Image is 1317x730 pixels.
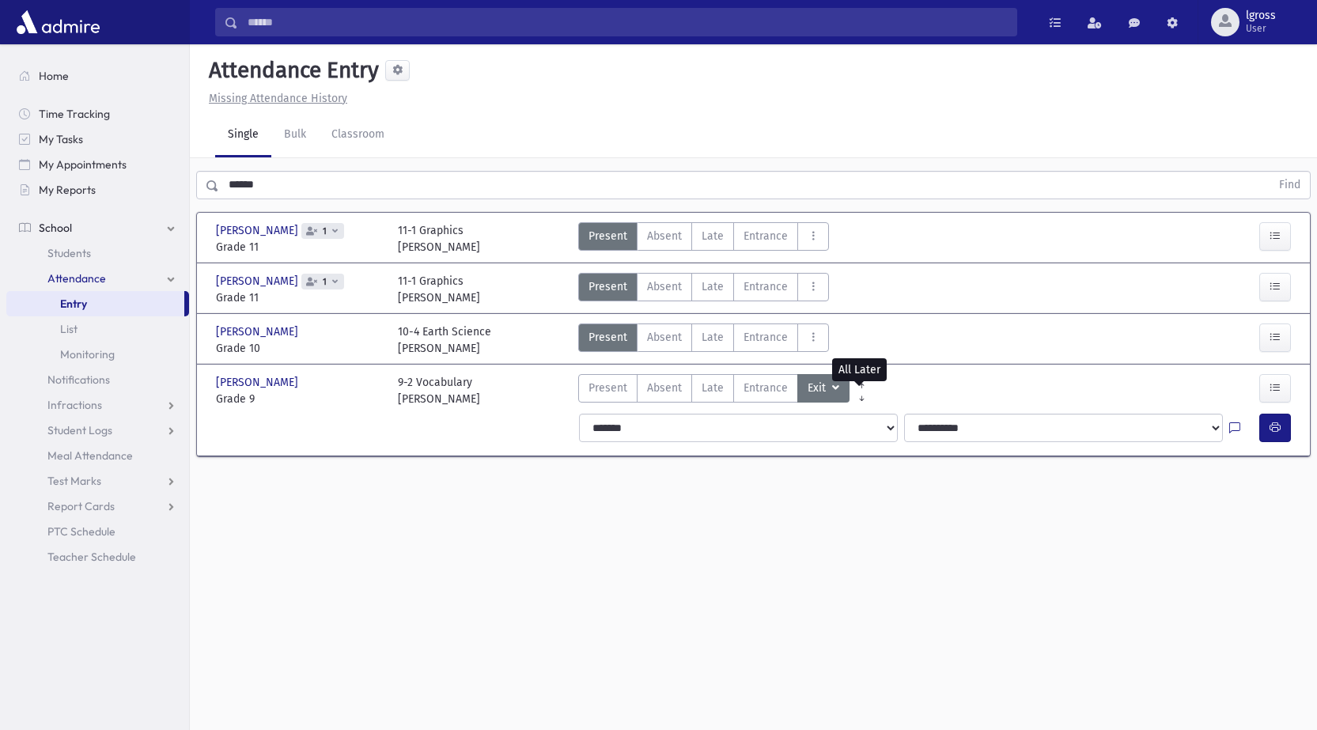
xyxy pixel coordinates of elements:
[216,391,382,407] span: Grade 9
[216,289,382,306] span: Grade 11
[1270,172,1310,199] button: Find
[588,278,627,295] span: Present
[588,228,627,244] span: Present
[398,222,480,255] div: 11-1 Graphics [PERSON_NAME]
[6,215,189,240] a: School
[47,474,101,488] span: Test Marks
[320,277,330,287] span: 1
[60,347,115,361] span: Monitoring
[398,273,480,306] div: 11-1 Graphics [PERSON_NAME]
[578,273,829,306] div: AttTypes
[6,63,189,89] a: Home
[216,239,382,255] span: Grade 11
[238,8,1016,36] input: Search
[1246,9,1276,22] span: lgross
[6,418,189,443] a: Student Logs
[1246,22,1276,35] span: User
[39,221,72,235] span: School
[39,132,83,146] span: My Tasks
[578,374,850,407] div: AttTypes
[744,380,788,396] span: Entrance
[216,323,301,340] span: [PERSON_NAME]
[398,374,480,407] div: 9-2 Vocabulary [PERSON_NAME]
[47,373,110,387] span: Notifications
[6,519,189,544] a: PTC Schedule
[47,246,91,260] span: Students
[702,228,724,244] span: Late
[202,92,347,105] a: Missing Attendance History
[216,374,301,391] span: [PERSON_NAME]
[216,222,301,239] span: [PERSON_NAME]
[47,499,115,513] span: Report Cards
[744,278,788,295] span: Entrance
[808,380,829,397] span: Exit
[6,494,189,519] a: Report Cards
[39,69,69,83] span: Home
[47,423,112,437] span: Student Logs
[6,342,189,367] a: Monitoring
[209,92,347,105] u: Missing Attendance History
[578,323,829,357] div: AttTypes
[6,316,189,342] a: List
[6,152,189,177] a: My Appointments
[6,291,184,316] a: Entry
[578,222,829,255] div: AttTypes
[647,329,682,346] span: Absent
[647,228,682,244] span: Absent
[647,278,682,295] span: Absent
[744,228,788,244] span: Entrance
[39,107,110,121] span: Time Tracking
[588,329,627,346] span: Present
[39,157,127,172] span: My Appointments
[6,392,189,418] a: Infractions
[6,544,189,569] a: Teacher Schedule
[320,226,330,236] span: 1
[215,113,271,157] a: Single
[216,340,382,357] span: Grade 10
[832,358,887,381] div: All Later
[797,374,850,403] button: Exit
[6,101,189,127] a: Time Tracking
[702,278,724,295] span: Late
[6,468,189,494] a: Test Marks
[13,6,104,38] img: AdmirePro
[60,322,78,336] span: List
[398,323,491,357] div: 10-4 Earth Science [PERSON_NAME]
[47,448,133,463] span: Meal Attendance
[271,113,319,157] a: Bulk
[702,329,724,346] span: Late
[6,266,189,291] a: Attendance
[319,113,397,157] a: Classroom
[6,240,189,266] a: Students
[47,271,106,286] span: Attendance
[47,398,102,412] span: Infractions
[216,273,301,289] span: [PERSON_NAME]
[6,443,189,468] a: Meal Attendance
[588,380,627,396] span: Present
[39,183,96,197] span: My Reports
[6,177,189,202] a: My Reports
[47,550,136,564] span: Teacher Schedule
[6,127,189,152] a: My Tasks
[47,524,115,539] span: PTC Schedule
[647,380,682,396] span: Absent
[6,367,189,392] a: Notifications
[60,297,87,311] span: Entry
[702,380,724,396] span: Late
[202,57,379,84] h5: Attendance Entry
[744,329,788,346] span: Entrance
